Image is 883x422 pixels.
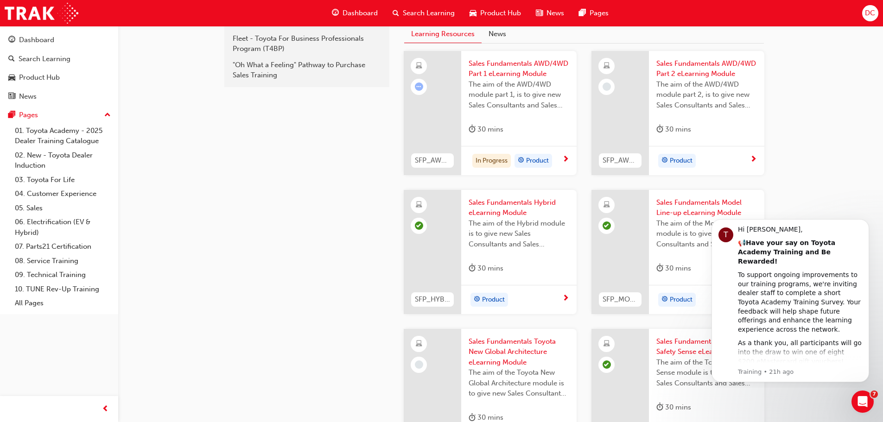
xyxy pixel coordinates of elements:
span: duration-icon [656,402,663,413]
a: SFP_AWD_4WD_P2Sales Fundamentals AWD/4WD Part 2 eLearning ModuleThe aim of the AWD/4WD module par... [591,51,764,175]
span: Sales Fundamentals Model Line-up eLearning Module [656,197,757,218]
div: 30 mins [656,263,691,274]
span: up-icon [104,109,111,121]
img: Trak [5,3,78,24]
span: search-icon [393,7,399,19]
span: DC [865,8,875,19]
span: news-icon [536,7,543,19]
span: learningResourceType_ELEARNING-icon [416,338,422,350]
a: news-iconNews [528,4,572,23]
span: The aim of the AWD/4WD module part 1, is to give new Sales Consultants and Sales Professionals an... [469,79,569,111]
span: guage-icon [8,36,15,44]
div: "Oh What a Feeling" Pathway to Purchase Sales Training [233,60,381,81]
div: Search Learning [19,54,70,64]
a: search-iconSearch Learning [385,4,462,23]
span: next-icon [750,156,757,164]
span: car-icon [8,74,15,82]
span: target-icon [661,155,668,167]
span: Sales Fundamentals Hybrid eLearning Module [469,197,569,218]
button: DC [862,5,878,21]
span: News [546,8,564,19]
a: 09. Technical Training [11,268,114,282]
span: search-icon [8,55,15,63]
a: 03. Toyota For Life [11,173,114,187]
span: learningResourceType_ELEARNING-icon [603,338,610,350]
a: News [4,88,114,105]
a: Fleet - Toyota For Business Professionals Program (T4BP) [228,31,386,57]
span: duration-icon [469,124,476,135]
iframe: Intercom live chat [851,391,874,413]
iframe: Intercom notifications message [698,211,883,388]
span: learningRecordVerb_NONE-icon [415,360,423,369]
a: Dashboard [4,31,114,49]
span: pages-icon [8,111,15,120]
a: All Pages [11,296,114,310]
span: next-icon [562,156,569,164]
span: learningRecordVerb_PASS-icon [415,221,423,230]
span: target-icon [474,294,480,306]
span: guage-icon [332,7,339,19]
span: learningResourceType_ELEARNING-icon [603,60,610,72]
a: SFP_MODEL_LINEUPSales Fundamentals Model Line-up eLearning ModuleThe aim of the Model Line-up mod... [591,190,764,314]
span: SFP_AWD_4WD_P2 [603,155,638,166]
span: target-icon [518,155,524,167]
span: duration-icon [656,124,663,135]
span: SFP_AWD_4WD_P1 [415,155,450,166]
span: The aim of the Toyota Safety Sense module is to give new Sales Consultants and Sales Professional... [656,357,757,389]
span: next-icon [562,295,569,303]
span: learningRecordVerb_PASS-icon [603,221,611,230]
button: Pages [4,107,114,124]
span: Sales Fundamentals AWD/4WD Part 1 eLearning Module [469,58,569,79]
span: duration-icon [656,263,663,274]
a: guage-iconDashboard [324,4,385,23]
span: pages-icon [579,7,586,19]
a: 07. Parts21 Certification [11,239,114,254]
button: News [482,25,513,43]
span: Product [482,295,505,305]
div: Pages [19,110,38,120]
span: 7 [870,391,878,398]
div: In Progress [472,154,511,168]
a: 01. Toyota Academy - 2025 Dealer Training Catalogue [11,124,114,148]
span: learningRecordVerb_NONE-icon [603,82,611,91]
a: 10. TUNE Rev-Up Training [11,282,114,296]
a: "Oh What a Feeling" Pathway to Purchase Sales Training [228,57,386,83]
span: Search Learning [403,8,455,19]
div: 30 mins [469,124,503,135]
div: News [19,91,37,102]
span: The aim of the Hybrid module is to give new Sales Consultants and Sales Professionals an insight ... [469,218,569,250]
span: Product [670,295,692,305]
span: Product Hub [480,8,521,19]
button: DashboardSearch LearningProduct HubNews [4,30,114,107]
a: pages-iconPages [572,4,616,23]
span: car-icon [470,7,476,19]
span: Dashboard [343,8,378,19]
span: SFP_MODEL_LINEUP [603,294,638,305]
div: Product Hub [19,72,60,83]
span: learningResourceType_ELEARNING-icon [416,199,422,211]
a: 06. Electrification (EV & Hybrid) [11,215,114,239]
button: Learning Resources [404,25,482,43]
a: car-iconProduct Hub [462,4,528,23]
span: duration-icon [469,263,476,274]
span: The aim of the Toyota New Global Architecture module is to give new Sales Consultants and Sales P... [469,367,569,399]
div: Dashboard [19,35,54,45]
span: Product [670,156,692,166]
span: Pages [590,8,609,19]
div: 30 mins [656,124,691,135]
span: news-icon [8,93,15,101]
span: SFP_HYBRID [415,294,450,305]
span: target-icon [661,294,668,306]
div: 30 mins [469,263,503,274]
span: The aim of the AWD/4WD module part 2, is to give new Sales Consultants and Sales Professionals an... [656,79,757,111]
div: Fleet - Toyota For Business Professionals Program (T4BP) [233,33,381,54]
